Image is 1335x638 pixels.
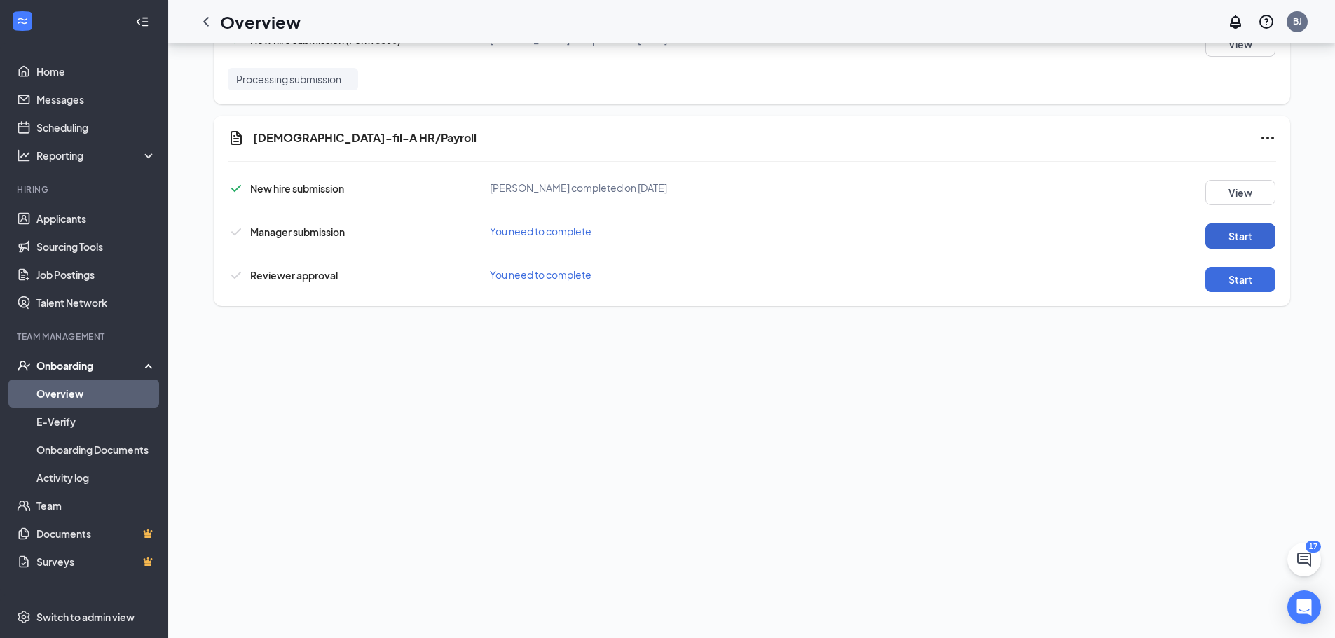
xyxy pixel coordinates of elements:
[36,408,156,436] a: E-Verify
[36,113,156,141] a: Scheduling
[36,261,156,289] a: Job Postings
[36,520,156,548] a: DocumentsCrown
[36,85,156,113] a: Messages
[253,130,477,146] h5: [DEMOGRAPHIC_DATA]-fil-A HR/Payroll
[36,359,144,373] div: Onboarding
[228,130,245,146] svg: Document
[36,289,156,317] a: Talent Network
[1287,590,1321,624] div: Open Intercom Messenger
[220,10,301,34] h1: Overview
[1306,541,1321,553] div: 17
[1287,543,1321,576] button: ChatActive
[1227,13,1244,30] svg: Notifications
[250,226,345,238] span: Manager submission
[228,223,245,240] svg: Checkmark
[1205,32,1275,57] button: View
[17,148,31,162] svg: Analysis
[1258,13,1275,30] svg: QuestionInfo
[198,13,214,30] svg: ChevronLeft
[1205,223,1275,249] button: Start
[36,148,157,162] div: Reporting
[36,610,135,624] div: Switch to admin view
[17,183,153,195] div: Hiring
[1259,130,1276,146] svg: Ellipses
[250,182,344,195] span: New hire submission
[36,492,156,520] a: Team
[135,15,149,29] svg: Collapse
[36,233,156,261] a: Sourcing Tools
[1293,15,1302,27] div: BJ
[36,436,156,464] a: Onboarding Documents
[36,464,156,492] a: Activity log
[36,204,156,233] a: Applicants
[17,331,153,342] div: Team Management
[228,180,245,197] svg: Checkmark
[490,268,591,281] span: You need to complete
[1205,267,1275,292] button: Start
[1296,551,1313,568] svg: ChatActive
[490,181,667,194] span: [PERSON_NAME] completed on [DATE]
[236,72,350,86] span: Processing submission...
[250,269,338,282] span: Reviewer approval
[17,610,31,624] svg: Settings
[36,57,156,85] a: Home
[36,380,156,408] a: Overview
[1205,180,1275,205] button: View
[228,267,245,284] svg: Checkmark
[36,548,156,576] a: SurveysCrown
[15,14,29,28] svg: WorkstreamLogo
[490,225,591,237] span: You need to complete
[17,359,31,373] svg: UserCheck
